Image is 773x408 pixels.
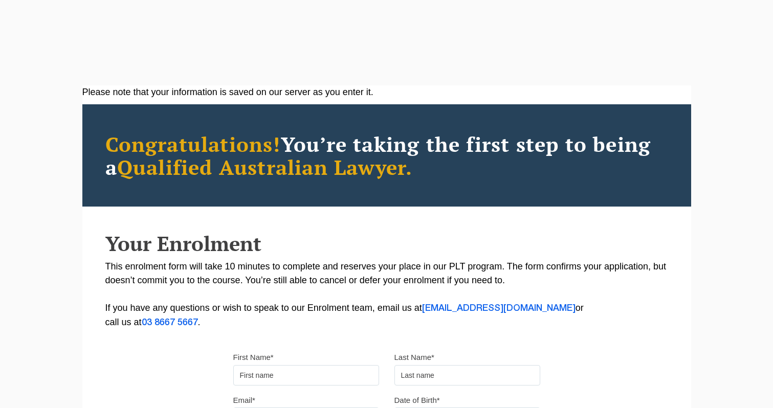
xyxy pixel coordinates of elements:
h2: You’re taking the first step to being a [105,132,668,178]
a: [EMAIL_ADDRESS][DOMAIN_NAME] [422,304,576,312]
label: Date of Birth* [394,395,440,405]
a: 03 8667 5667 [142,319,198,327]
span: Congratulations! [105,130,281,157]
input: First name [233,365,379,386]
label: Last Name* [394,352,434,362]
label: Email* [233,395,255,405]
span: Qualified Australian Lawyer. [117,153,413,180]
div: Please note that your information is saved on our server as you enter it. [82,85,691,99]
h2: Your Enrolment [105,232,668,255]
input: Last name [394,365,540,386]
p: This enrolment form will take 10 minutes to complete and reserves your place in our PLT program. ... [105,260,668,330]
label: First Name* [233,352,274,362]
